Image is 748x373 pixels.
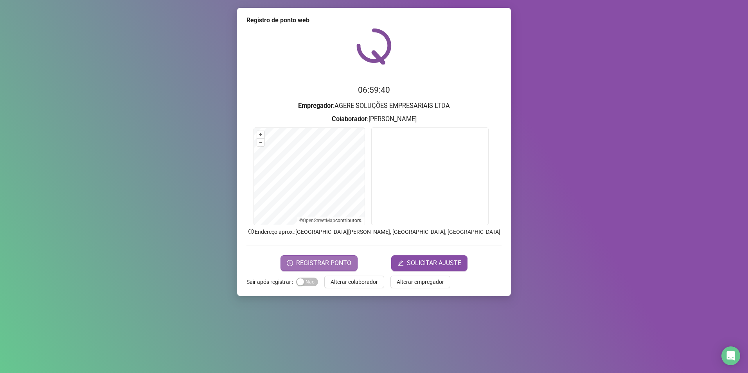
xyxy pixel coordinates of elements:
[331,278,378,286] span: Alterar colaborador
[356,28,392,65] img: QRPoint
[298,102,333,109] strong: Empregador
[257,139,264,146] button: –
[358,85,390,95] time: 06:59:40
[246,114,502,124] h3: : [PERSON_NAME]
[248,228,255,235] span: info-circle
[324,276,384,288] button: Alterar colaborador
[390,276,450,288] button: Alterar empregador
[246,16,502,25] div: Registro de ponto web
[246,101,502,111] h3: : AGERE SOLUÇÕES EMPRESARIAIS LTDA
[246,228,502,236] p: Endereço aprox. : [GEOGRAPHIC_DATA][PERSON_NAME], [GEOGRAPHIC_DATA], [GEOGRAPHIC_DATA]
[721,346,740,365] div: Open Intercom Messenger
[296,258,351,268] span: REGISTRAR PONTO
[246,276,296,288] label: Sair após registrar
[407,258,461,268] span: SOLICITAR AJUSTE
[303,218,335,223] a: OpenStreetMap
[287,260,293,266] span: clock-circle
[280,255,358,271] button: REGISTRAR PONTO
[397,260,404,266] span: edit
[299,218,362,223] li: © contributors.
[391,255,467,271] button: editSOLICITAR AJUSTE
[397,278,444,286] span: Alterar empregador
[332,115,367,123] strong: Colaborador
[257,131,264,138] button: +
